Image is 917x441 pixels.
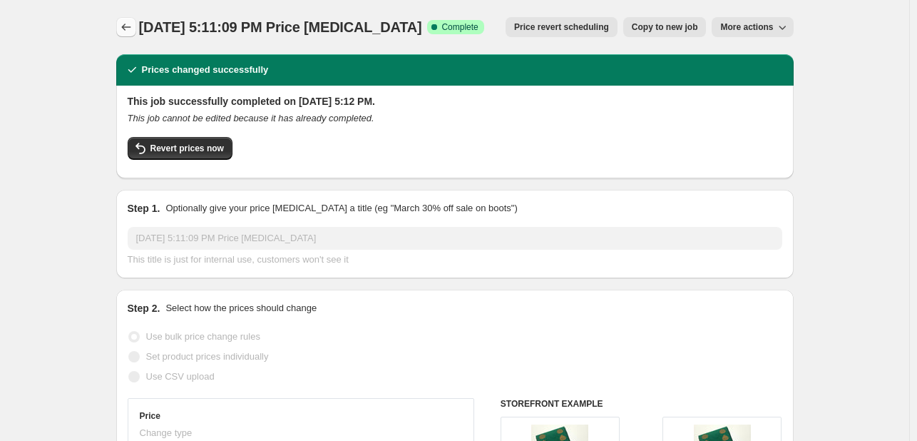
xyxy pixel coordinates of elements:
input: 30% off holiday sale [128,227,782,250]
button: Price revert scheduling [506,17,618,37]
span: Use bulk price change rules [146,331,260,342]
i: This job cannot be edited because it has already completed. [128,113,374,123]
span: Set product prices individually [146,351,269,362]
p: Optionally give your price [MEDICAL_DATA] a title (eg "March 30% off sale on boots") [165,201,517,216]
p: Select how the prices should change [165,301,317,315]
button: Price change jobs [116,17,136,37]
h2: Step 2. [128,301,160,315]
span: Use CSV upload [146,371,215,382]
button: Copy to new job [623,17,707,37]
span: [DATE] 5:11:09 PM Price [MEDICAL_DATA] [139,19,422,35]
h2: Step 1. [128,201,160,216]
h3: Price [140,410,160,422]
h2: Prices changed successfully [142,63,269,77]
h6: STOREFRONT EXAMPLE [501,398,782,410]
span: Complete [441,21,478,33]
span: Revert prices now [150,143,224,154]
h2: This job successfully completed on [DATE] 5:12 PM. [128,94,782,108]
span: More actions [720,21,773,33]
button: More actions [712,17,793,37]
span: Price revert scheduling [514,21,609,33]
span: Change type [140,427,193,438]
span: This title is just for internal use, customers won't see it [128,254,349,265]
span: Copy to new job [632,21,698,33]
button: Revert prices now [128,137,232,160]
